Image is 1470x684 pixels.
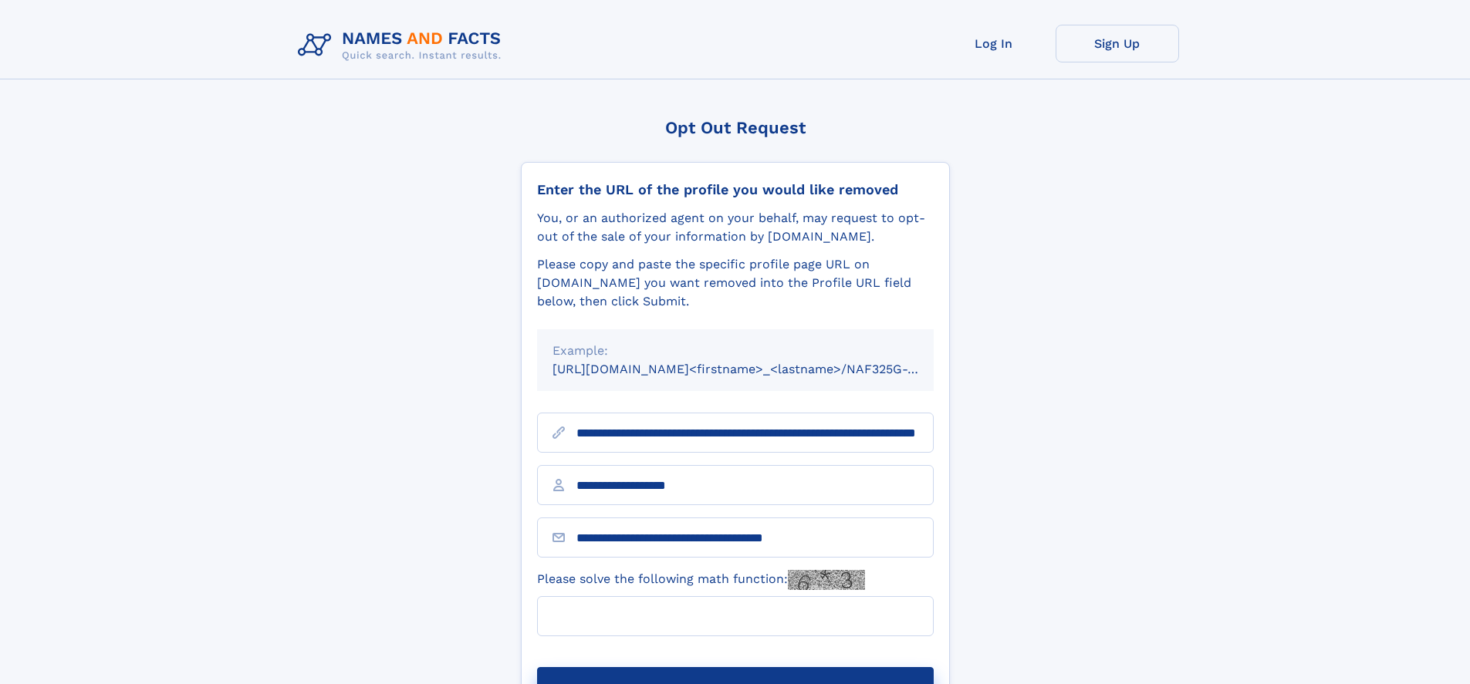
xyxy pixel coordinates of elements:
a: Log In [932,25,1056,62]
a: Sign Up [1056,25,1179,62]
div: Example: [553,342,918,360]
div: Enter the URL of the profile you would like removed [537,181,934,198]
label: Please solve the following math function: [537,570,865,590]
img: Logo Names and Facts [292,25,514,66]
small: [URL][DOMAIN_NAME]<firstname>_<lastname>/NAF325G-xxxxxxxx [553,362,963,376]
div: Opt Out Request [521,118,950,137]
div: Please copy and paste the specific profile page URL on [DOMAIN_NAME] you want removed into the Pr... [537,255,934,311]
div: You, or an authorized agent on your behalf, may request to opt-out of the sale of your informatio... [537,209,934,246]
